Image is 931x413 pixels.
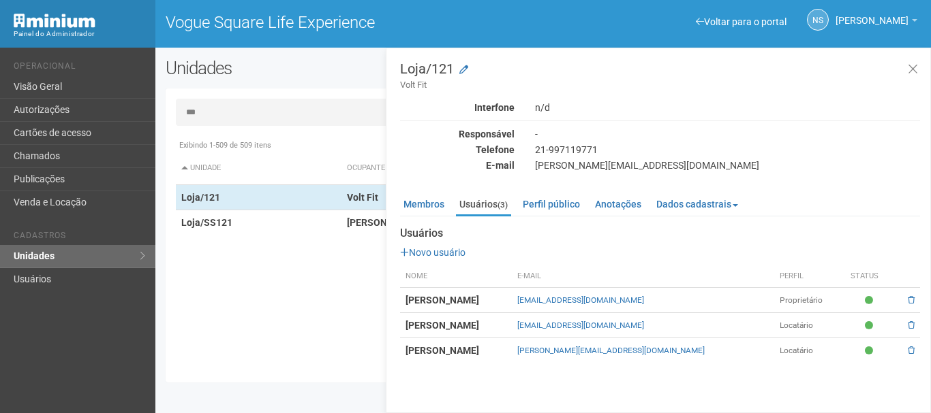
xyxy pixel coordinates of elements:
[347,192,378,203] strong: Volt Fit
[14,61,145,76] li: Operacional
[176,139,911,152] div: Exibindo 1-509 de 509 itens
[525,101,930,114] div: n/d
[406,295,479,305] strong: [PERSON_NAME]
[774,265,845,288] th: Perfil
[390,101,525,114] div: Interfone
[400,62,920,91] h3: Loja/121
[400,79,920,91] small: Volt Fit
[592,194,645,214] a: Anotações
[390,128,525,140] div: Responsável
[845,265,896,288] th: Status
[836,17,917,28] a: [PERSON_NAME]
[390,159,525,171] div: E-mail
[865,320,876,331] span: Ativo
[696,16,787,27] a: Voltar para o portal
[865,295,876,306] span: Ativo
[525,128,930,140] div: -
[400,227,920,239] strong: Usuários
[456,194,511,216] a: Usuários(3)
[181,192,220,203] strong: Loja/121
[498,200,508,210] small: (3)
[406,345,479,356] strong: [PERSON_NAME]
[14,231,145,245] li: Cadastros
[512,265,774,288] th: E-mail
[176,152,342,185] th: Unidade: activate to sort column descending
[14,14,95,28] img: Minium
[517,320,644,330] a: [EMAIL_ADDRESS][DOMAIN_NAME]
[774,313,845,338] td: Locatário
[525,144,930,156] div: 21-997119771
[525,159,930,171] div: [PERSON_NAME][EMAIL_ADDRESS][DOMAIN_NAME]
[400,265,512,288] th: Nome
[836,2,909,26] span: Nicolle Silva
[459,63,468,77] a: Modificar a unidade
[347,217,421,228] strong: [PERSON_NAME]
[774,338,845,363] td: Locatário
[341,152,646,185] th: Ocupante: activate to sort column ascending
[406,320,479,331] strong: [PERSON_NAME]
[519,194,583,214] a: Perfil público
[653,194,742,214] a: Dados cadastrais
[807,9,829,31] a: NS
[400,247,465,258] a: Novo usuário
[517,346,705,355] a: [PERSON_NAME][EMAIL_ADDRESS][DOMAIN_NAME]
[865,345,876,357] span: Ativo
[14,28,145,40] div: Painel do Administrador
[390,144,525,156] div: Telefone
[166,58,468,78] h2: Unidades
[181,217,232,228] strong: Loja/SS121
[774,288,845,313] td: Proprietário
[166,14,533,31] h1: Vogue Square Life Experience
[400,194,448,214] a: Membros
[517,295,644,305] a: [EMAIL_ADDRESS][DOMAIN_NAME]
